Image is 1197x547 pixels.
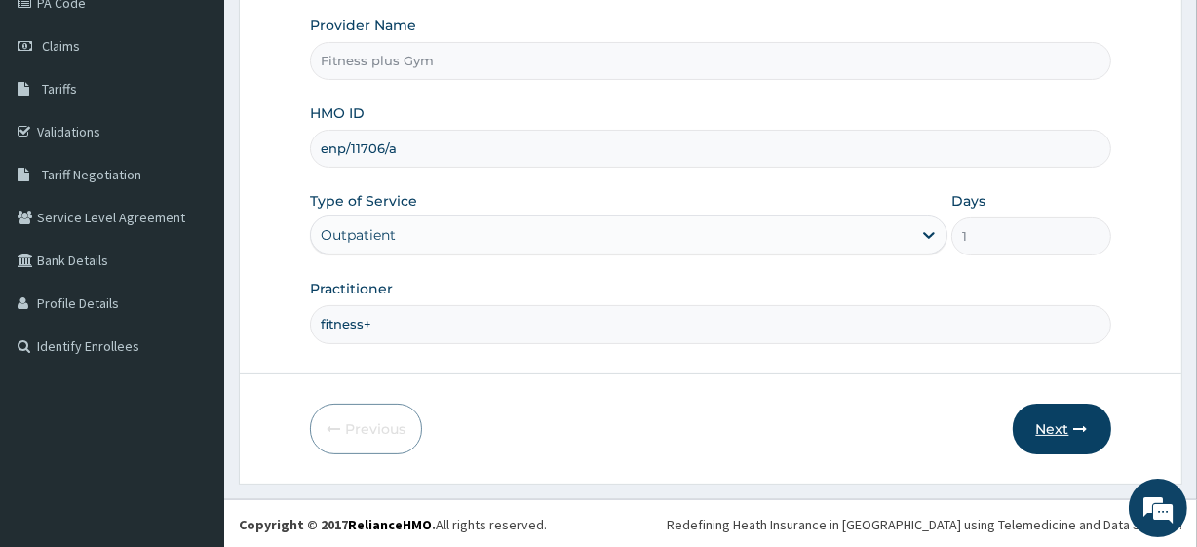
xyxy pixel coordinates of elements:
[310,16,416,35] label: Provider Name
[310,279,393,298] label: Practitioner
[101,109,328,135] div: Chat with us now
[239,516,436,533] strong: Copyright © 2017 .
[42,37,80,55] span: Claims
[310,130,1110,168] input: Enter HMO ID
[951,191,985,211] label: Days
[310,404,422,454] button: Previous
[42,80,77,98] span: Tariffs
[113,155,269,352] span: We're online!
[310,103,365,123] label: HMO ID
[1013,404,1111,454] button: Next
[310,305,1110,343] input: Enter Name
[36,98,79,146] img: d_794563401_company_1708531726252_794563401
[42,166,141,183] span: Tariff Negotiation
[667,515,1182,534] div: Redefining Heath Insurance in [GEOGRAPHIC_DATA] using Telemedicine and Data Science!
[320,10,367,57] div: Minimize live chat window
[10,351,371,419] textarea: Type your message and hit 'Enter'
[310,191,417,211] label: Type of Service
[348,516,432,533] a: RelianceHMO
